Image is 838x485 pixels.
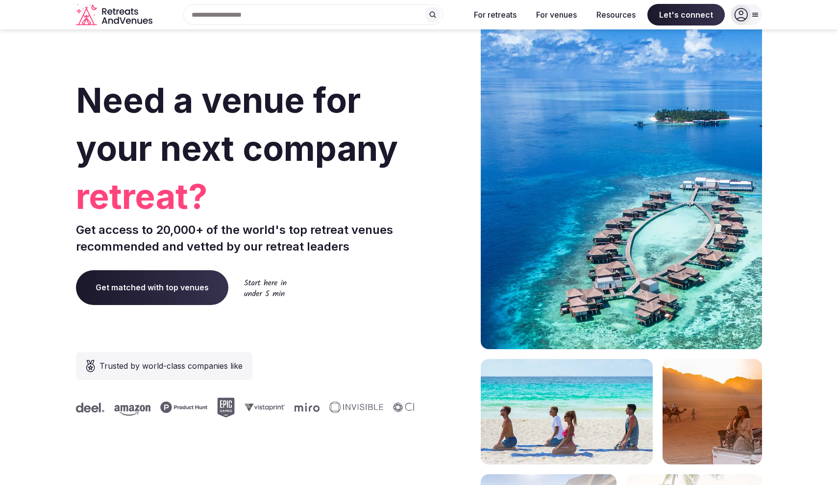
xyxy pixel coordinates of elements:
[76,79,398,169] span: Need a venue for your next company
[74,403,103,412] svg: Deel company logo
[647,4,725,26] span: Let's connect
[481,359,653,464] img: yoga on tropical beach
[99,360,243,372] span: Trusted by world-class companies like
[76,4,154,26] svg: Retreats and Venues company logo
[216,398,233,417] svg: Epic Games company logo
[293,403,318,412] svg: Miro company logo
[243,403,283,411] svg: Vistaprint company logo
[328,402,382,413] svg: Invisible company logo
[244,279,287,296] img: Start here in under 5 min
[663,359,762,464] img: woman sitting in back of truck with camels
[76,270,228,305] a: Get matched with top venues
[466,4,524,26] button: For retreats
[76,173,415,221] span: retreat?
[76,222,415,255] p: Get access to 20,000+ of the world's top retreat venues recommended and vetted by our retreat lea...
[76,4,154,26] a: Visit the homepage
[589,4,643,26] button: Resources
[528,4,585,26] button: For venues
